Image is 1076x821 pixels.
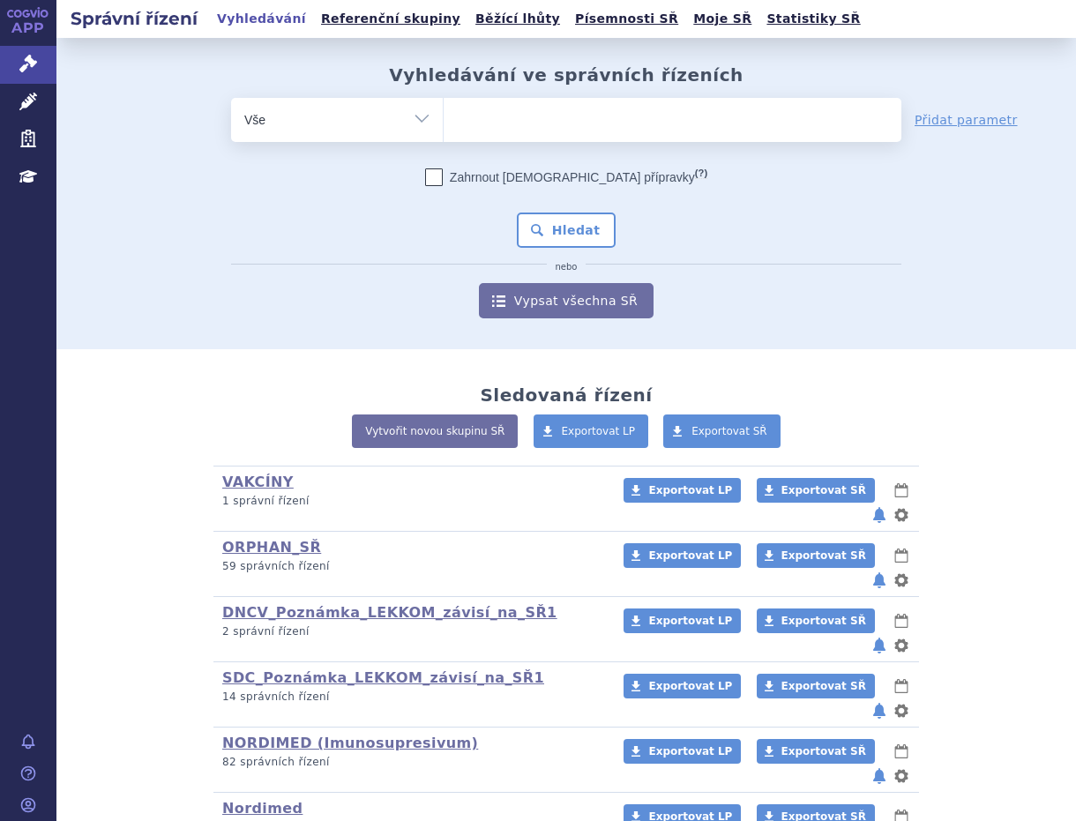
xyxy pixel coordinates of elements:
a: Vyhledávání [212,7,311,31]
a: Exportovat LP [624,674,741,698]
a: Exportovat LP [624,739,741,764]
a: Písemnosti SŘ [570,7,684,31]
button: lhůty [893,610,910,631]
a: Exportovat SŘ [663,414,781,448]
a: ORPHAN_SŘ [222,539,321,556]
a: Exportovat LP [534,414,649,448]
a: Exportovat LP [624,608,741,633]
a: Exportovat SŘ [757,608,875,633]
span: Exportovat LP [648,745,732,758]
button: nastavení [893,504,910,526]
button: lhůty [893,545,910,566]
span: Exportovat SŘ [781,745,866,758]
button: lhůty [893,675,910,697]
a: Vypsat všechna SŘ [479,283,654,318]
h2: Sledovaná řízení [480,384,652,406]
button: Hledat [517,213,616,248]
button: notifikace [871,635,888,656]
a: Moje SŘ [688,7,757,31]
abbr: (?) [695,168,707,179]
button: notifikace [871,504,888,526]
span: Exportovat SŘ [691,425,767,437]
a: NORDIMED (Imunosupresivum) [222,735,478,751]
span: Exportovat LP [562,425,636,437]
button: notifikace [871,700,888,721]
p: 14 správních řízení [222,690,601,705]
a: Nordimed [222,800,303,817]
button: lhůty [893,480,910,501]
button: notifikace [871,765,888,787]
p: 59 správních řízení [222,559,601,574]
a: Referenční skupiny [316,7,466,31]
a: Exportovat SŘ [757,739,875,764]
span: Exportovat LP [648,680,732,692]
a: Exportovat LP [624,478,741,503]
i: nebo [547,262,587,272]
span: Exportovat LP [648,484,732,496]
button: lhůty [893,741,910,762]
button: nastavení [893,570,910,591]
button: nastavení [893,635,910,656]
span: Exportovat SŘ [781,615,866,627]
h2: Správní řízení [56,6,212,31]
h2: Vyhledávání ve správních řízeních [389,64,743,86]
span: Exportovat SŘ [781,680,866,692]
span: Exportovat LP [648,615,732,627]
a: SDC_Poznámka_LEKKOM_závisí_na_SŘ1 [222,669,544,686]
button: notifikace [871,570,888,591]
p: 2 správní řízení [222,624,601,639]
button: nastavení [893,765,910,787]
a: Běžící lhůty [470,7,565,31]
span: Exportovat SŘ [781,484,866,496]
a: Exportovat SŘ [757,543,875,568]
span: Exportovat SŘ [781,549,866,562]
button: nastavení [893,700,910,721]
a: Statistiky SŘ [761,7,865,31]
p: 1 správní řízení [222,494,601,509]
label: Zahrnout [DEMOGRAPHIC_DATA] přípravky [425,168,707,186]
a: Přidat parametr [915,111,1018,129]
a: Exportovat SŘ [757,674,875,698]
a: Exportovat SŘ [757,478,875,503]
span: Exportovat LP [648,549,732,562]
a: DNCV_Poznámka_LEKKOM_závisí_na_SŘ1 [222,604,557,621]
a: Exportovat LP [624,543,741,568]
p: 82 správních řízení [222,755,601,770]
a: VAKCÍNY [222,474,294,490]
a: Vytvořit novou skupinu SŘ [352,414,518,448]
